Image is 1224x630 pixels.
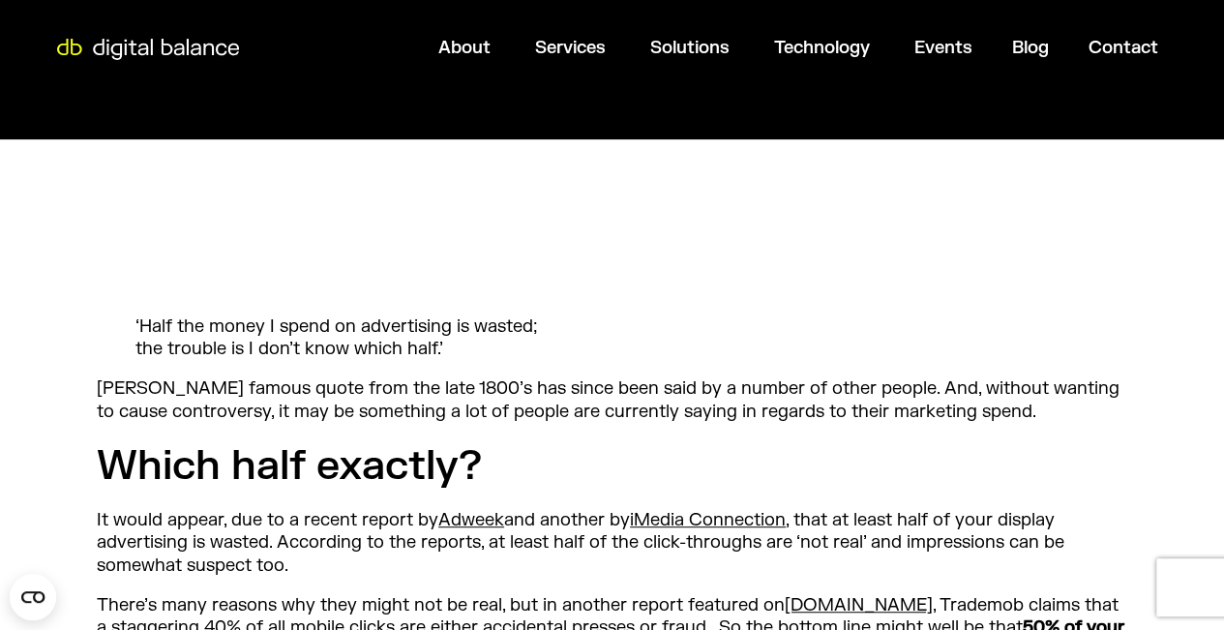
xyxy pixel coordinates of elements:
p: ‘Half the money I spend on advertising is wasted; the trouble is I don’t know which half.’ [135,315,1089,361]
a: Contact [1089,37,1158,59]
a: Blog [1012,37,1049,59]
a: Technology [774,37,870,59]
a: Events [914,37,972,59]
a: iMedia Connection [630,509,786,531]
p: It would appear, due to a recent report by and another by , that at least half of your display ad... [97,509,1127,577]
a: Services [535,37,606,59]
a: [DOMAIN_NAME] [785,594,933,616]
h2: Which half exactly? [97,440,1127,494]
a: Solutions [650,37,730,59]
img: Digital Balance logo [48,39,248,60]
a: Adweek [438,509,504,531]
button: Open CMP widget [10,574,56,620]
div: Menu Toggle [250,29,1174,67]
a: About [438,37,491,59]
nav: Menu [250,29,1174,67]
p: [PERSON_NAME] famous quote from the late 1800’s has since been said by a number of other people. ... [97,377,1127,423]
